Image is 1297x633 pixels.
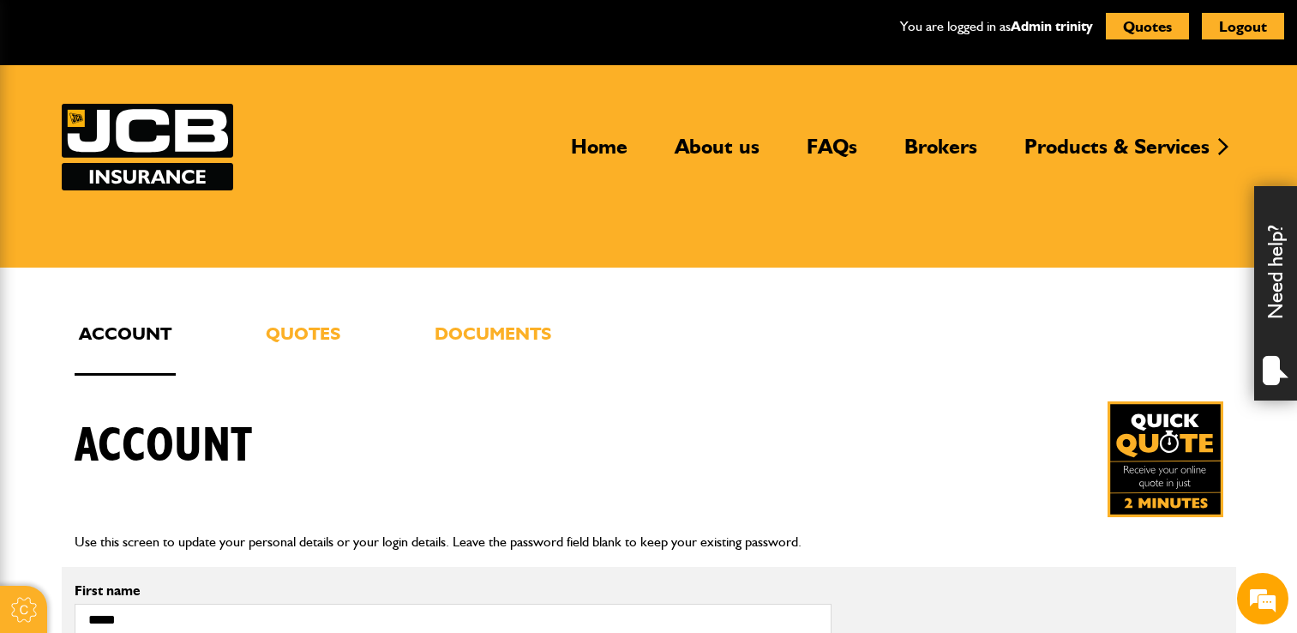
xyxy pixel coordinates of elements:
[261,319,345,376] a: Quotes
[1011,18,1093,34] a: Admin trinity
[558,134,640,173] a: Home
[1254,186,1297,401] div: Need help?
[62,104,233,190] a: JCB Insurance Services
[1108,401,1223,517] img: Quick Quote
[794,134,870,173] a: FAQs
[662,134,772,173] a: About us
[892,134,990,173] a: Brokers
[75,531,1223,553] p: Use this screen to update your personal details or your login details. Leave the password field b...
[430,319,555,376] a: Documents
[1106,13,1189,39] button: Quotes
[62,104,233,190] img: JCB Insurance Services logo
[1012,134,1222,173] a: Products & Services
[75,418,252,475] h1: Account
[900,15,1093,38] p: You are logged in as
[75,319,176,376] a: Account
[75,584,832,598] label: First name
[1108,401,1223,517] a: Get your insurance quote in just 2-minutes
[1202,13,1284,39] button: Logout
